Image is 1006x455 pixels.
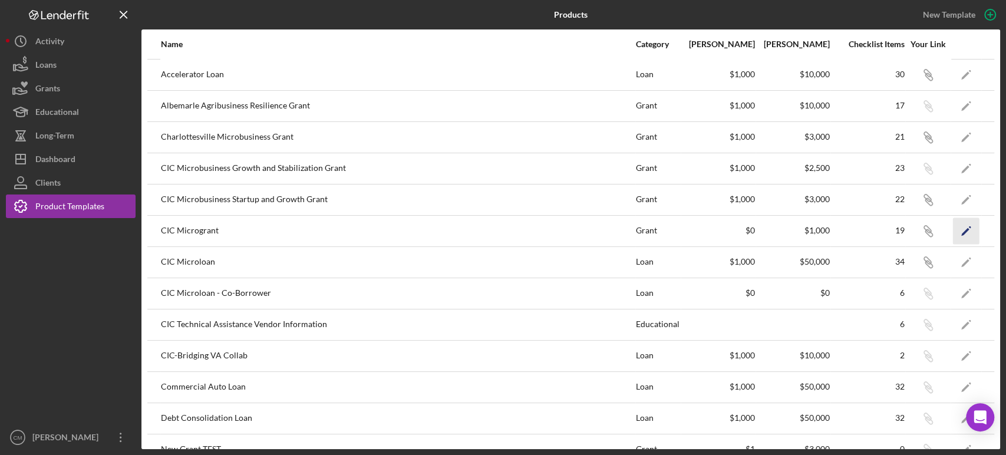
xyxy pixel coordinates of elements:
div: 32 [831,413,905,423]
div: Educational [35,100,79,127]
div: 32 [831,382,905,391]
button: Activity [6,29,136,53]
div: [PERSON_NAME] [756,39,830,49]
div: Activity [35,29,64,56]
div: Grant [636,91,680,121]
div: Loan [636,279,680,308]
div: 34 [831,257,905,266]
div: $0 [681,226,755,235]
b: Products [554,10,588,19]
div: Checklist Items [831,39,905,49]
div: Loan [636,341,680,371]
div: New Template [923,6,975,24]
div: Loan [636,248,680,277]
div: 21 [831,132,905,141]
div: $1,000 [681,413,755,423]
div: Loan [636,404,680,433]
div: $50,000 [756,257,830,266]
div: $1,000 [681,101,755,110]
div: Loans [35,53,57,80]
div: $10,000 [756,101,830,110]
div: Debt Consolidation Loan [161,404,635,433]
div: Commercial Auto Loan [161,372,635,402]
div: 23 [831,163,905,173]
div: 0 [831,444,905,454]
div: $1,000 [756,226,830,235]
div: CIC Microloan [161,248,635,277]
div: $50,000 [756,413,830,423]
div: 17 [831,101,905,110]
div: 2 [831,351,905,360]
div: Educational [636,310,680,339]
div: Charlottesville Microbusiness Grant [161,123,635,152]
button: CM[PERSON_NAME] [6,426,136,449]
div: Accelerator Loan [161,60,635,90]
div: Product Templates [35,194,104,221]
div: $50,000 [756,382,830,391]
div: $3,000 [756,444,830,454]
div: Clients [35,171,61,197]
div: CIC Microbusiness Growth and Stabilization Grant [161,154,635,183]
div: $0 [681,288,755,298]
button: Long-Term [6,124,136,147]
button: New Template [916,6,1000,24]
div: 6 [831,319,905,329]
div: CIC Microbusiness Startup and Growth Grant [161,185,635,215]
div: [PERSON_NAME] [681,39,755,49]
div: Albemarle Agribusiness Resilience Grant [161,91,635,121]
div: CIC Microloan - Co-Borrower [161,279,635,308]
div: 19 [831,226,905,235]
button: Loans [6,53,136,77]
div: Grant [636,216,680,246]
div: $1,000 [681,132,755,141]
button: Dashboard [6,147,136,171]
div: Your Link [906,39,950,49]
div: CIC Microgrant [161,216,635,246]
div: $2,500 [756,163,830,173]
div: Dashboard [35,147,75,174]
div: Grant [636,123,680,152]
div: $1,000 [681,194,755,204]
div: CIC Technical Assistance Vendor Information [161,310,635,339]
div: $10,000 [756,351,830,360]
div: $3,000 [756,194,830,204]
div: $0 [756,288,830,298]
button: Grants [6,77,136,100]
div: $1,000 [681,70,755,79]
div: Name [161,39,635,49]
div: CIC-Bridging VA Collab [161,341,635,371]
div: Grant [636,185,680,215]
div: $1,000 [681,163,755,173]
div: Loan [636,60,680,90]
div: Open Intercom Messenger [966,403,994,431]
div: $1,000 [681,382,755,391]
div: 6 [831,288,905,298]
div: [PERSON_NAME] [29,426,106,452]
button: Clients [6,171,136,194]
div: 30 [831,70,905,79]
div: Category [636,39,680,49]
div: 22 [831,194,905,204]
text: CM [14,434,22,441]
button: Educational [6,100,136,124]
div: $1 [681,444,755,454]
div: $10,000 [756,70,830,79]
button: Product Templates [6,194,136,218]
div: Grant [636,154,680,183]
div: $3,000 [756,132,830,141]
div: Long-Term [35,124,74,150]
div: $1,000 [681,351,755,360]
div: Grants [35,77,60,103]
div: Loan [636,372,680,402]
div: $1,000 [681,257,755,266]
